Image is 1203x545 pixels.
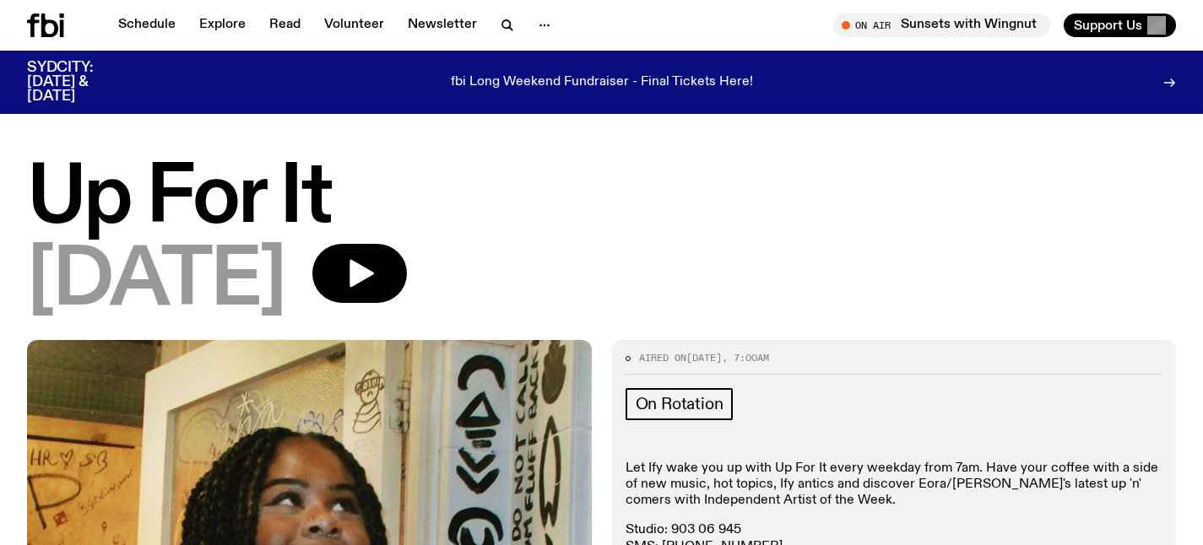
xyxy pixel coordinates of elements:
[314,13,394,37] a: Volunteer
[636,395,723,413] span: On Rotation
[259,13,311,37] a: Read
[833,13,1050,37] button: On AirSunsets with Wingnut
[27,61,135,104] h3: SYDCITY: [DATE] & [DATE]
[189,13,256,37] a: Explore
[1074,18,1142,33] span: Support Us
[722,351,769,364] span: , 7:00am
[398,13,487,37] a: Newsletter
[626,388,734,420] a: On Rotation
[27,244,285,320] span: [DATE]
[27,161,1176,237] h1: Up For It
[686,351,722,364] span: [DATE]
[626,461,1163,510] p: Let Ify wake you up with Up For It every weekday from 7am. Have your coffee with a side of new mu...
[108,13,186,37] a: Schedule
[451,75,753,90] p: fbi Long Weekend Fundraiser - Final Tickets Here!
[1064,13,1176,37] button: Support Us
[639,351,686,364] span: Aired on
